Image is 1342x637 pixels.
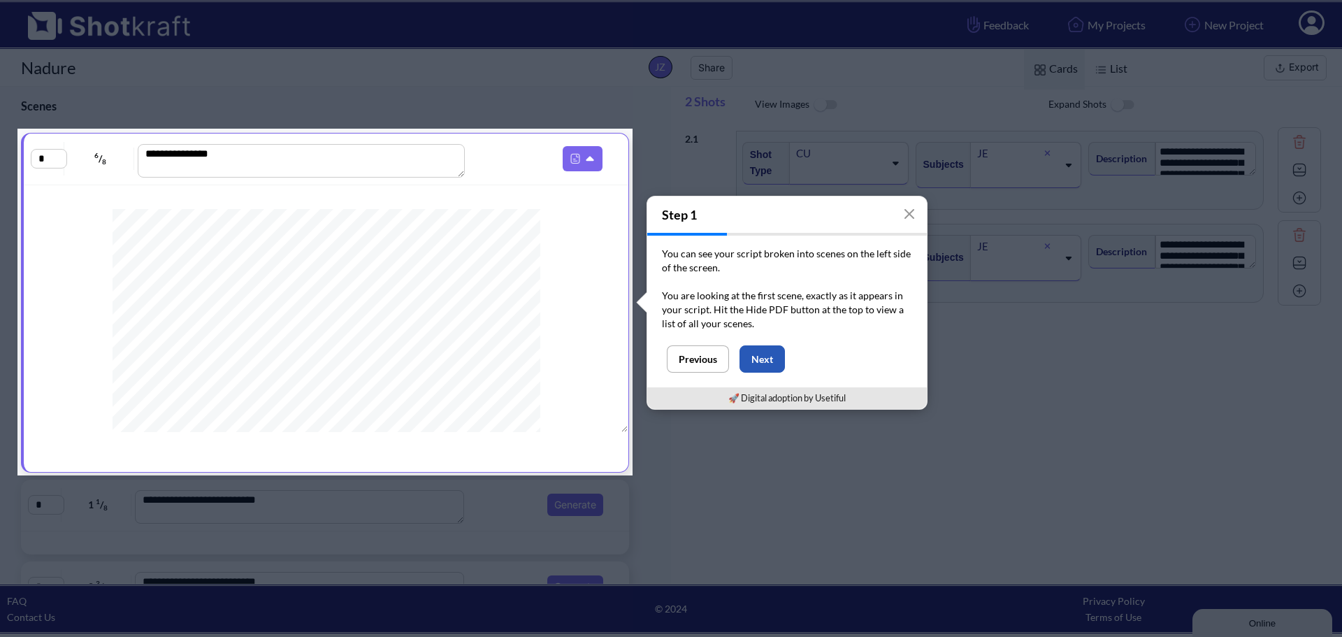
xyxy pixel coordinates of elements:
div: Online [10,12,129,22]
p: You can see your script broken into scenes on the left side of the screen. [662,247,912,289]
img: Pdf Icon [566,150,584,168]
span: / [68,148,134,170]
p: You are looking at the first scene, exactly as it appears in your script. Hit the Hide PDF button... [662,289,912,331]
button: Previous [667,345,729,373]
h4: Step 1 [647,196,927,233]
button: Next [739,345,785,373]
span: 8 [102,157,106,166]
span: 6 [94,151,99,159]
a: 🚀 Digital adoption by Usetiful [728,392,846,403]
